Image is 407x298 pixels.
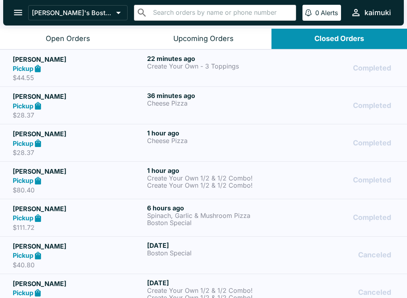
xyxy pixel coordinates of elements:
[314,34,364,43] div: Closed Orders
[147,100,278,107] p: Cheese Pizza
[13,55,144,64] h5: [PERSON_NAME]
[347,4,394,21] button: kaimuki
[147,249,278,257] p: Boston Special
[147,137,278,144] p: Cheese Pizza
[8,2,28,23] button: open drawer
[13,149,144,157] p: $28.37
[13,176,33,184] strong: Pickup
[13,204,144,214] h5: [PERSON_NAME]
[147,63,278,70] p: Create Your Own - 3 Toppings
[13,241,144,251] h5: [PERSON_NAME]
[315,9,319,17] p: 0
[13,167,144,176] h5: [PERSON_NAME]
[13,223,144,231] p: $111.72
[147,174,278,182] p: Create Your Own 1/2 & 1/2 Combo!
[13,251,33,259] strong: Pickup
[28,5,128,20] button: [PERSON_NAME]'s Boston Pizza
[13,139,33,147] strong: Pickup
[13,279,144,288] h5: [PERSON_NAME]
[13,102,33,110] strong: Pickup
[147,287,278,294] p: Create Your Own 1/2 & 1/2 Combo!
[147,279,278,287] h6: [DATE]
[13,111,144,119] p: $28.37
[147,55,278,63] h6: 22 minutes ago
[147,212,278,219] p: Spinach, Garlic & Mushroom Pizza
[32,9,113,17] p: [PERSON_NAME]'s Boston Pizza
[173,34,234,43] div: Upcoming Orders
[147,129,278,137] h6: 1 hour ago
[147,204,278,212] h6: 6 hours ago
[147,167,278,174] h6: 1 hour ago
[147,219,278,226] p: Boston Special
[13,186,144,194] p: $80.40
[13,289,33,297] strong: Pickup
[13,129,144,139] h5: [PERSON_NAME]
[13,92,144,101] h5: [PERSON_NAME]
[13,74,144,82] p: $44.55
[364,8,391,18] div: kaimuki
[147,92,278,100] h6: 36 minutes ago
[13,65,33,73] strong: Pickup
[147,241,278,249] h6: [DATE]
[151,7,293,18] input: Search orders by name or phone number
[46,34,90,43] div: Open Orders
[13,214,33,222] strong: Pickup
[147,182,278,189] p: Create Your Own 1/2 & 1/2 Combo!
[321,9,338,17] p: Alerts
[13,261,144,269] p: $40.80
